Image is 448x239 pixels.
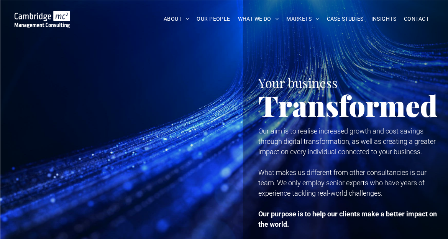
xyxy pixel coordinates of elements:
strong: Our purpose is to help our clients make a better impact on the world. [258,210,437,228]
span: Our aim is to realise increased growth and cost savings through digital transformation, as well a... [258,127,436,156]
img: Cambridge MC Logo, digital transformation [15,11,70,28]
a: Your Business Transformed | Cambridge Management Consulting [15,12,70,20]
a: OUR PEOPLE [193,13,234,25]
span: Your business [258,74,338,91]
a: INSIGHTS [368,13,400,25]
a: CASE STUDIES [323,13,368,25]
a: ABOUT [160,13,193,25]
span: What makes us different from other consultancies is our team. We only employ senior experts who h... [258,168,427,197]
a: CONTACT [400,13,433,25]
span: Transformed [258,86,438,124]
a: MARKETS [282,13,323,25]
a: WHAT WE DO [234,13,283,25]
